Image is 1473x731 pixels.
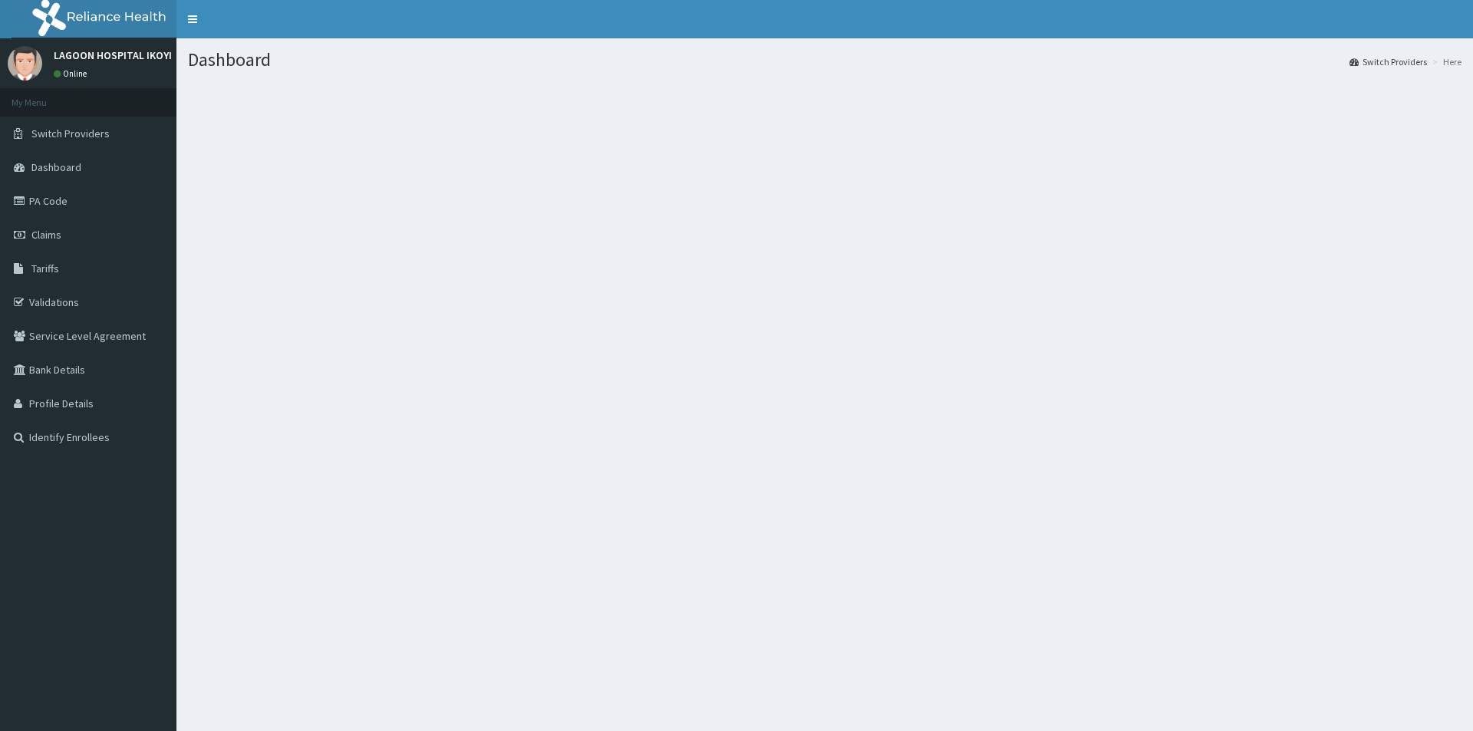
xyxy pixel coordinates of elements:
[31,127,110,140] span: Switch Providers
[8,46,42,81] img: User Image
[188,50,1461,70] h1: Dashboard
[31,228,61,242] span: Claims
[31,160,81,174] span: Dashboard
[1349,55,1427,68] a: Switch Providers
[54,68,91,79] a: Online
[1429,55,1461,68] li: Here
[31,262,59,275] span: Tariffs
[54,50,172,61] p: LAGOON HOSPITAL IKOYI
